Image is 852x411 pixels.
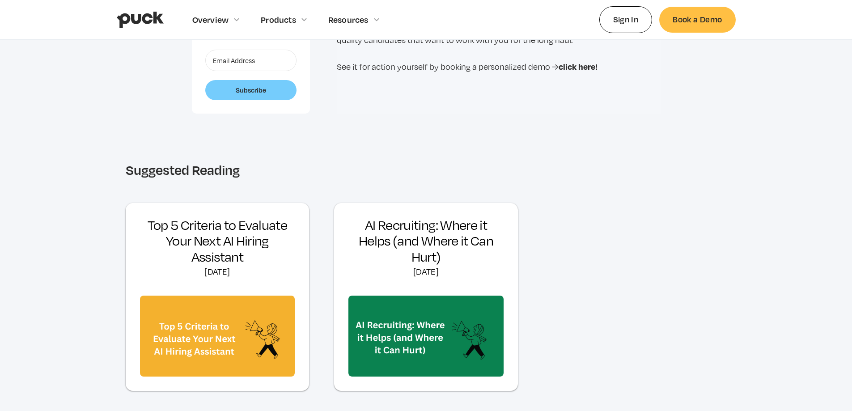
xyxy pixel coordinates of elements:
a: Sign In [599,6,653,33]
div: Products [261,15,296,25]
div: Resources [328,15,369,25]
input: Email Address [205,50,297,71]
strong: click here! [559,61,598,72]
form: Want to learn more? [205,50,297,101]
input: Subscribe [205,80,297,101]
div: [DATE] [348,267,504,276]
h2: Suggested Reading [126,163,727,177]
h3: AI Recruiting: Where it Helps (and Where it Can Hurt) [348,217,504,265]
div: Overview [192,15,229,25]
p: See it for action yourself by booking a personalized demo → [337,60,661,73]
a: Book a Demo [659,7,735,32]
p: ‍ [337,87,661,100]
div: [DATE] [140,267,295,276]
h3: Top 5 Criteria to Evaluate Your Next AI Hiring Assistant [140,217,295,265]
a: AI Recruiting: Where it Helps (and Where it Can Hurt)[DATE] [334,203,518,391]
a: Top 5 Criteria to Evaluate Your Next AI Hiring Assistant[DATE] [126,203,309,391]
